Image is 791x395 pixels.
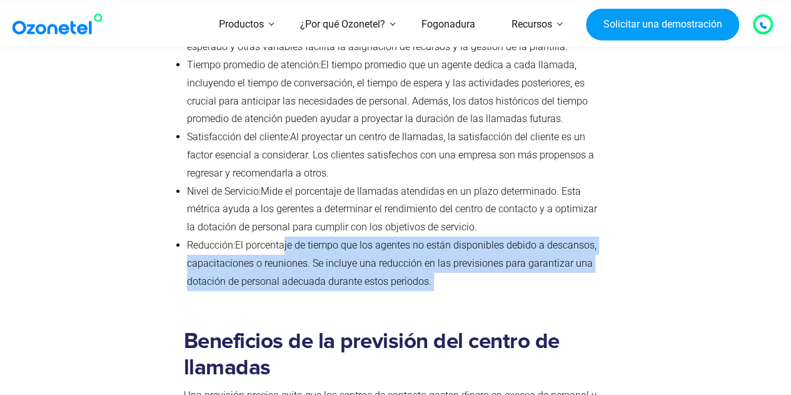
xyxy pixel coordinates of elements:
a: Fogonadura [403,3,493,47]
font: Solicitar una demostración [603,18,722,30]
font: Fogonadura [421,18,475,30]
a: ¿Por qué Ozonetel? [282,3,403,47]
a: Solicitar una demostración [586,8,739,41]
a: Productos [201,3,282,47]
font: Tiempo promedio de atención: [187,59,321,71]
font: Nivel de Servicio: [187,185,261,197]
font: Beneficios de la previsión del centro de llamadas [184,331,560,378]
font: El porcentaje de tiempo que los agentes no están disponibles debido a descansos, capacitaciones o... [187,239,597,287]
font: Reducción: [187,239,235,251]
font: Al proyectar un centro de llamadas, la satisfacción del cliente es un factor esencial a considera... [187,131,594,179]
font: Mide el porcentaje de llamadas atendidas en un plazo determinado. Esta métrica ayuda a los gerent... [187,185,597,233]
font: El tiempo promedio que un agente dedica a cada llamada, incluyendo el tiempo de conversación, el ... [187,59,588,125]
font: ¿Por qué Ozonetel? [300,18,385,30]
font: Recursos [511,18,552,30]
font: Productos [219,18,264,30]
a: Recursos [493,3,570,47]
font: Satisfacción del cliente: [187,131,290,143]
